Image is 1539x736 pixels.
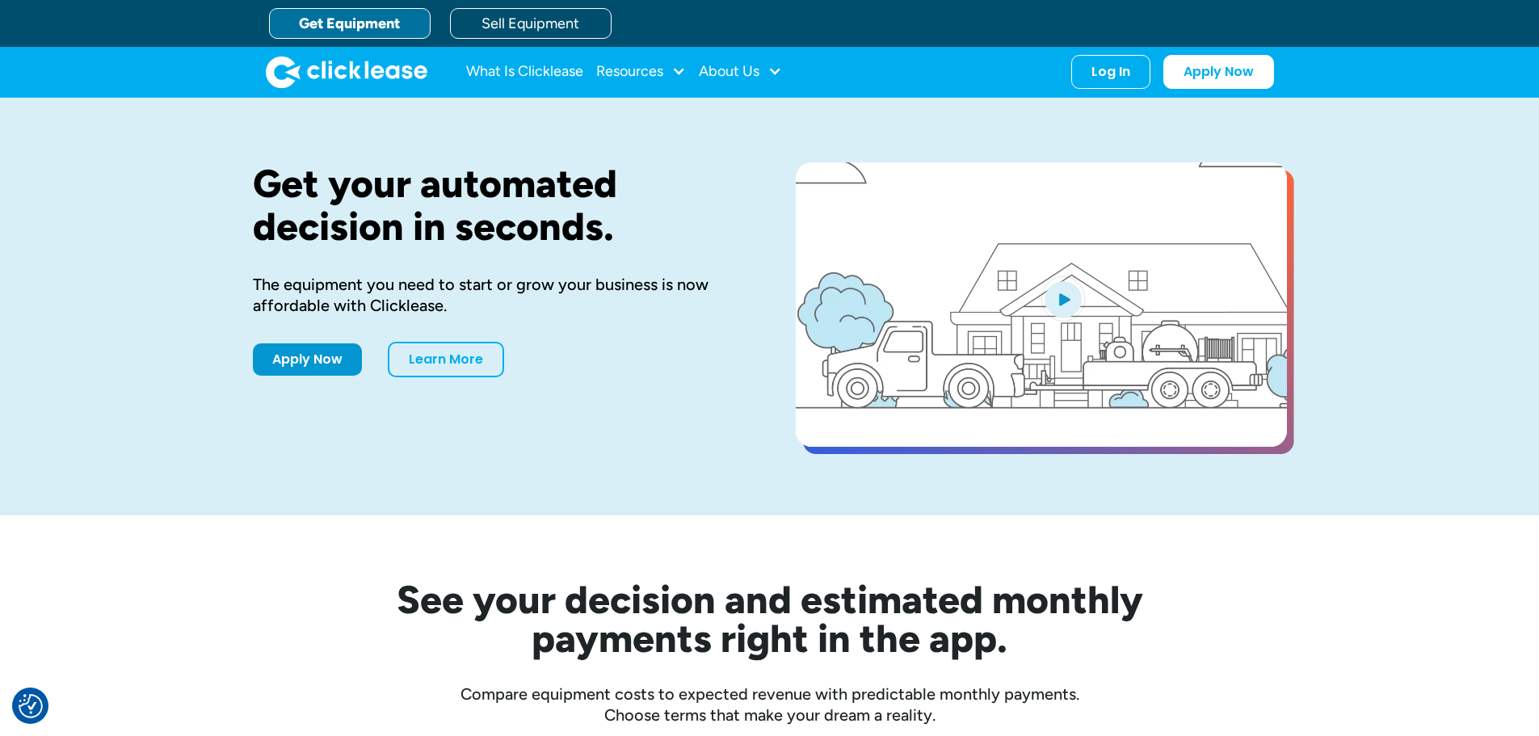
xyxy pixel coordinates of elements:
[1163,55,1274,89] a: Apply Now
[596,56,686,88] div: Resources
[1091,64,1130,80] div: Log In
[266,56,427,88] img: Clicklease logo
[253,274,744,316] div: The equipment you need to start or grow your business is now affordable with Clicklease.
[466,56,583,88] a: What Is Clicklease
[1041,276,1085,322] img: Blue play button logo on a light blue circular background
[450,8,612,39] a: Sell Equipment
[19,694,43,718] button: Consent Preferences
[19,694,43,718] img: Revisit consent button
[266,56,427,88] a: home
[699,56,782,88] div: About Us
[253,162,744,248] h1: Get your automated decision in seconds.
[388,342,504,377] a: Learn More
[796,162,1287,447] a: open lightbox
[317,580,1222,658] h2: See your decision and estimated monthly payments right in the app.
[253,343,362,376] a: Apply Now
[253,683,1287,725] div: Compare equipment costs to expected revenue with predictable monthly payments. Choose terms that ...
[269,8,431,39] a: Get Equipment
